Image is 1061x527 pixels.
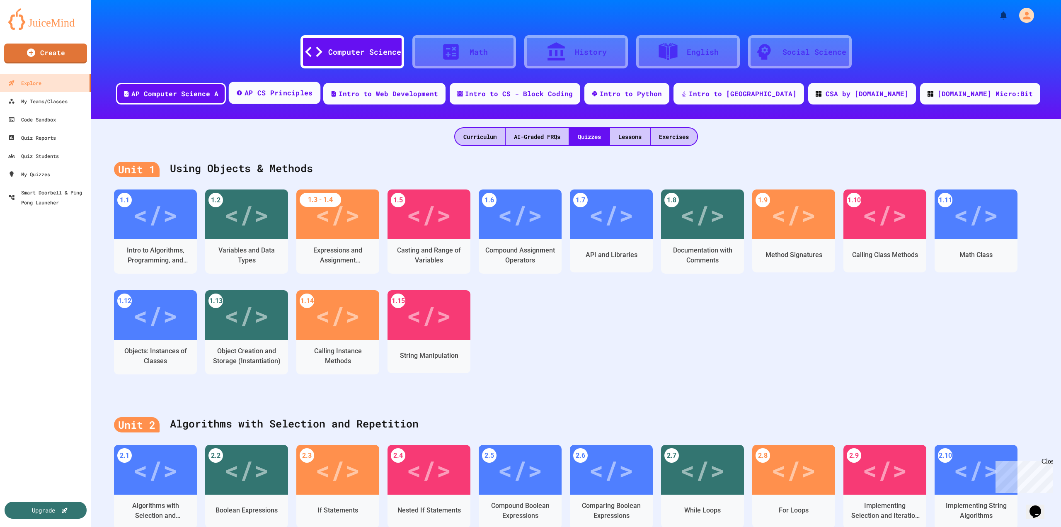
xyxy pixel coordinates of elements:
[117,448,132,463] div: 2.1
[959,250,993,260] div: Math Class
[131,89,218,99] div: AP Computer Science A
[756,448,770,463] div: 2.8
[779,505,809,515] div: For Loops
[397,505,461,515] div: Nested If Statements
[300,448,314,463] div: 2.3
[771,196,816,233] div: </>
[407,451,451,488] div: </>
[339,89,438,99] div: Intro to Web Development
[8,78,41,88] div: Explore
[8,151,59,161] div: Quiz Students
[1010,6,1036,25] div: My Account
[300,294,314,308] div: 1.14
[407,296,451,334] div: </>
[610,128,650,145] div: Lessons
[120,346,191,366] div: Objects: Instances of Classes
[485,501,555,521] div: Compound Boolean Expressions
[455,128,505,145] div: Curriculum
[687,46,719,58] div: English
[575,46,607,58] div: History
[680,196,725,233] div: </>
[114,162,160,177] div: Unit 1
[992,458,1053,493] iframe: chat widget
[32,506,55,515] div: Upgrade
[485,245,555,265] div: Compound Assignment Operators
[114,408,1038,441] div: Algorithms with Selection and Repetition
[8,169,50,179] div: My Quizzes
[938,448,952,463] div: 2.10
[114,417,160,433] div: Unit 2
[317,505,358,515] div: If Statements
[216,505,278,515] div: Boolean Expressions
[120,245,191,265] div: Intro to Algorithms, Programming, and Compilers
[114,152,1038,185] div: Using Objects & Methods
[208,294,223,308] div: 1.13
[407,196,451,233] div: </>
[8,96,68,106] div: My Teams/Classes
[573,448,588,463] div: 2.6
[680,451,725,488] div: </>
[498,451,543,488] div: </>
[862,196,907,233] div: </>
[211,245,282,265] div: Variables and Data Types
[300,193,341,207] div: 1.3 - 1.4
[569,128,609,145] div: Quizzes
[117,294,132,308] div: 1.12
[391,193,405,207] div: 1.5
[8,8,83,30] img: logo-orange.svg
[576,501,647,521] div: Comparing Boolean Expressions
[8,114,56,124] div: Code Sandbox
[847,193,861,207] div: 1.10
[573,193,588,207] div: 1.7
[315,196,360,233] div: </>
[8,187,88,207] div: Smart Doorbell & Ping Pong Launcher
[651,128,697,145] div: Exercises
[938,193,952,207] div: 1.11
[391,294,405,308] div: 1.15
[133,296,178,334] div: </>
[586,250,637,260] div: API and Libraries
[941,501,1011,521] div: Implementing String Algorithms
[667,245,738,265] div: Documentation with Comments
[470,46,488,58] div: Math
[245,88,313,98] div: AP CS Principles
[120,501,191,521] div: Algorithms with Selection and Repetition
[400,351,458,361] div: String Manipulation
[394,245,464,265] div: Casting and Range of Variables
[862,451,907,488] div: </>
[664,193,679,207] div: 1.8
[589,451,634,488] div: </>
[303,245,373,265] div: Expressions and Assignment Statements
[847,448,861,463] div: 2.9
[211,346,282,366] div: Object Creation and Storage (Instantiation)
[224,451,269,488] div: </>
[600,89,662,99] div: Intro to Python
[133,196,178,233] div: </>
[983,8,1010,22] div: My Notifications
[816,91,821,97] img: CODE_logo_RGB.png
[303,346,373,366] div: Calling Instance Methods
[315,296,360,334] div: </>
[208,448,223,463] div: 2.2
[689,89,797,99] div: Intro to [GEOGRAPHIC_DATA]
[589,196,634,233] div: </>
[928,91,933,97] img: CODE_logo_RGB.png
[852,250,918,260] div: Calling Class Methods
[315,451,360,488] div: </>
[482,193,497,207] div: 1.6
[765,250,822,260] div: Method Signatures
[8,133,56,143] div: Quiz Reports
[782,46,846,58] div: Social Science
[328,46,401,58] div: Computer Science
[4,44,87,63] a: Create
[498,196,543,233] div: </>
[391,448,405,463] div: 2.4
[208,193,223,207] div: 1.2
[465,89,573,99] div: Intro to CS - Block Coding
[954,196,998,233] div: </>
[826,89,908,99] div: CSA by [DOMAIN_NAME]
[937,89,1033,99] div: [DOMAIN_NAME] Micro:Bit
[224,196,269,233] div: </>
[506,128,569,145] div: AI-Graded FRQs
[954,451,998,488] div: </>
